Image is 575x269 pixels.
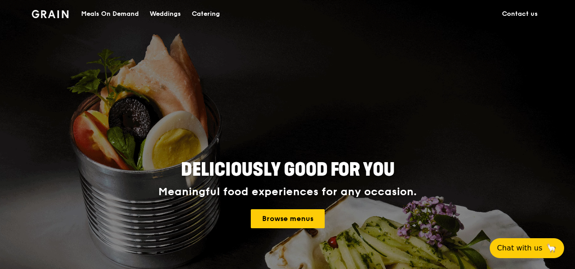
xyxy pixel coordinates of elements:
[497,243,542,254] span: Chat with us
[546,243,557,254] span: 🦙
[32,10,68,18] img: Grain
[181,159,395,181] span: Deliciously good for you
[192,0,220,28] div: Catering
[251,209,325,228] a: Browse menus
[81,0,139,28] div: Meals On Demand
[497,0,543,28] a: Contact us
[124,186,451,198] div: Meaningful food experiences for any occasion.
[186,0,225,28] a: Catering
[150,0,181,28] div: Weddings
[144,0,186,28] a: Weddings
[490,238,564,258] button: Chat with us🦙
